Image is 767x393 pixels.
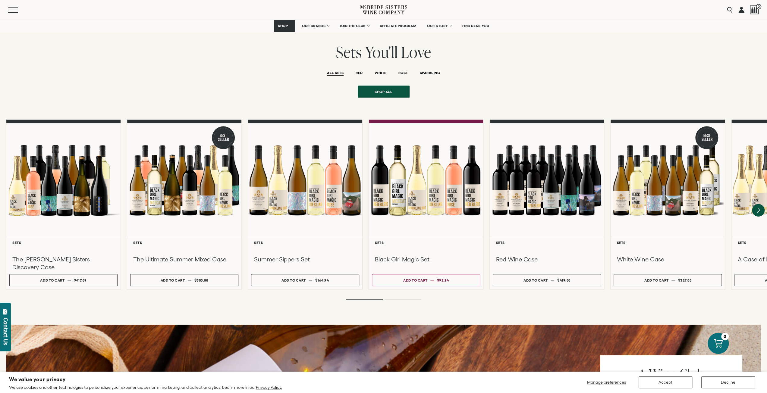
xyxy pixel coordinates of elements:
button: WHITE [375,71,386,76]
h2: We value your privacy [9,377,282,382]
a: OUR BRANDS [298,20,333,32]
button: Add to cart $92.94 [372,274,480,286]
span: OUR STORY [427,24,448,28]
h3: Summer Sippers Set [254,255,356,263]
div: Add to cart [161,276,185,285]
span: $419.88 [557,278,571,282]
button: Add to cart $327.88 [614,274,722,286]
div: 0 [721,333,729,340]
span: $164.94 [315,278,329,282]
span: AFFILIATE PROGRAM [380,24,417,28]
h3: Black Girl Magic Set [375,255,477,263]
h3: The Ultimate Summer Mixed Case [133,255,235,263]
h3: White Wine Case [617,255,719,263]
span: You'll [365,42,398,62]
span: Shop all [364,86,403,98]
a: SHOP [274,20,295,32]
button: Mobile Menu Trigger [8,7,30,13]
a: AFFILIATE PROGRAM [376,20,420,32]
span: $385.88 [194,278,208,282]
span: Manage preferences [587,380,626,385]
div: Add to cart [523,276,548,285]
a: Black Girl Magic Set Sets Black Girl Magic Set Add to cart $92.94 [369,120,483,289]
h6: Sets [12,241,115,245]
a: Privacy Policy. [256,385,282,390]
h6: Sets [133,241,235,245]
div: Add to cart [644,276,669,285]
a: JOIN THE CLUB [336,20,373,32]
span: JOIN THE CLUB [340,24,366,28]
a: OUR STORY [423,20,455,32]
span: 0 [756,4,761,9]
a: Best Seller The Ultimate Summer Mixed Case Sets The Ultimate Summer Mixed Case Add to cart $385.88 [127,120,242,289]
span: Love [401,42,431,62]
button: Add to cart $164.94 [251,274,359,286]
span: FIND NEAR YOU [462,24,489,28]
button: Accept [639,376,692,388]
h6: Sets [375,241,477,245]
button: ALL SETS [327,71,344,76]
a: Summer Sippers Set Sets Summer Sippers Set Add to cart $164.94 [248,120,363,289]
h3: The [PERSON_NAME] Sisters Discovery Case [12,255,115,271]
span: $92.94 [437,278,449,282]
a: McBride Sisters Full Set Sets The [PERSON_NAME] Sisters Discovery Case Add to cart $417.89 [6,120,121,289]
h6: Sets [496,241,598,245]
button: SPARKLING [420,71,440,76]
span: $417.89 [74,278,87,282]
button: Next [752,204,765,217]
a: FIND NEAR YOU [458,20,493,32]
p: We use cookies and other technologies to personalize your experience, perform marketing, and coll... [9,385,282,390]
button: RED [356,71,363,76]
button: ROSÉ [398,71,408,76]
div: Add to cart [40,276,64,285]
h6: Sets [254,241,356,245]
div: Contact Us [3,318,9,345]
span: $327.88 [678,278,691,282]
a: Red Wine Case Sets Red Wine Case Add to cart $419.88 [489,120,604,289]
span: SHOP [278,24,288,28]
a: Best Seller White Wine Case Sets White Wine Case Add to cart $327.88 [610,120,725,289]
button: Decline [701,376,755,388]
div: Add to cart [281,276,306,285]
button: Add to cart $419.88 [493,274,601,286]
a: Shop all [358,86,410,98]
h3: Red Wine Case [496,255,598,263]
span: Sets [336,42,362,62]
div: Add to cart [403,276,428,285]
button: Add to cart $385.88 [130,274,238,286]
button: Manage preferences [583,376,630,388]
button: Add to cart $417.89 [9,274,118,286]
h6: Sets [617,241,719,245]
span: OUR BRANDS [302,24,325,28]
